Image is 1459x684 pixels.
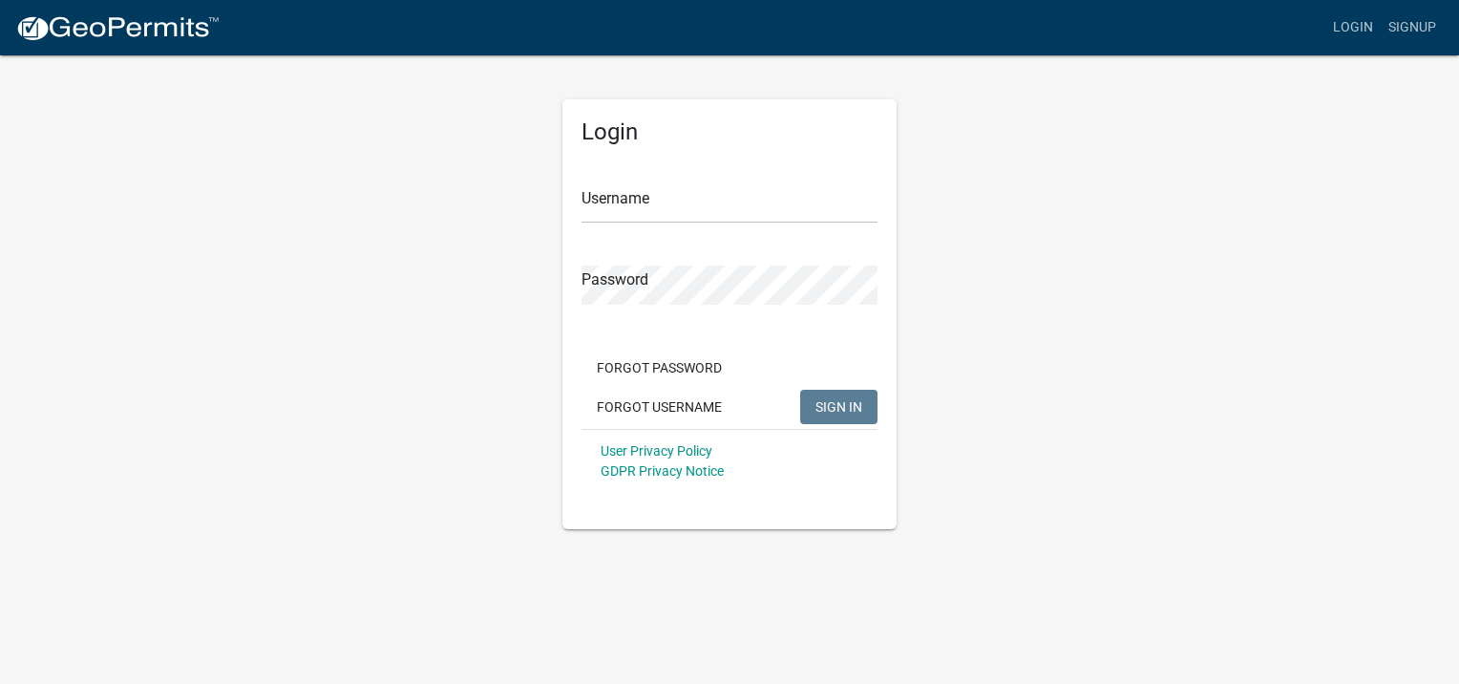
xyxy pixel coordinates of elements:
a: Login [1325,10,1381,46]
button: Forgot Username [581,390,737,424]
a: User Privacy Policy [601,443,712,459]
button: Forgot Password [581,351,737,385]
span: SIGN IN [815,398,862,414]
button: SIGN IN [800,390,878,424]
h5: Login [581,118,878,146]
a: GDPR Privacy Notice [601,463,724,479]
a: Signup [1381,10,1444,46]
